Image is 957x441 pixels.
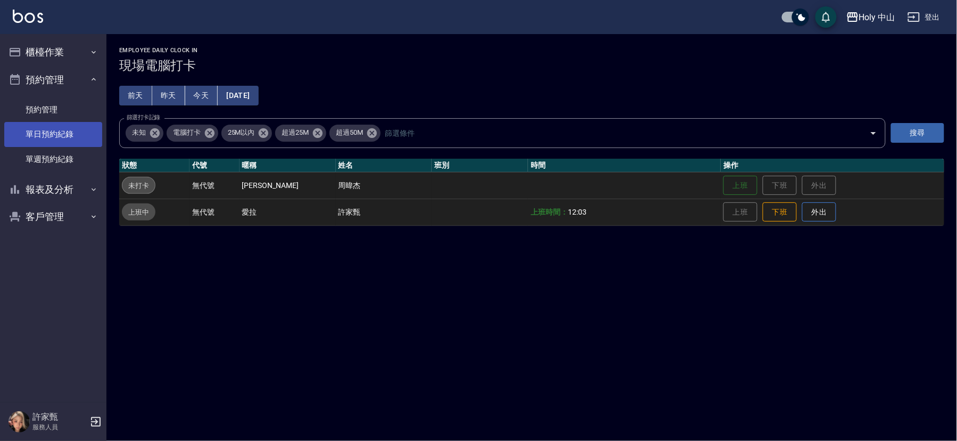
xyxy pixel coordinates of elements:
[865,125,882,142] button: Open
[859,11,895,24] div: Holy 中山
[763,202,797,222] button: 下班
[218,86,258,105] button: [DATE]
[152,86,185,105] button: 昨天
[221,127,261,138] span: 25M以內
[126,125,163,142] div: 未知
[4,38,102,66] button: 櫃檯作業
[119,58,944,73] h3: 現場電腦打卡
[185,86,218,105] button: 今天
[32,422,87,432] p: 服務人員
[4,122,102,146] a: 單日預約紀錄
[275,125,326,142] div: 超過25M
[568,208,587,216] span: 12:03
[336,172,432,199] td: 周暐杰
[189,159,240,173] th: 代號
[891,123,944,143] button: 搜尋
[432,159,528,173] th: 班別
[4,97,102,122] a: 預約管理
[189,172,240,199] td: 無代號
[815,6,837,28] button: save
[127,113,160,121] label: 篩選打卡記錄
[221,125,273,142] div: 25M以內
[4,176,102,203] button: 報表及分析
[329,125,381,142] div: 超過50M
[240,159,336,173] th: 暱稱
[119,159,189,173] th: 狀態
[903,7,944,27] button: 登出
[167,127,207,138] span: 電腦打卡
[240,172,336,199] td: [PERSON_NAME]
[329,127,369,138] span: 超過50M
[126,127,152,138] span: 未知
[167,125,218,142] div: 電腦打卡
[4,147,102,171] a: 單週預約紀錄
[842,6,900,28] button: Holy 中山
[13,10,43,23] img: Logo
[4,66,102,94] button: 預約管理
[802,202,836,222] button: 外出
[382,124,851,142] input: 篩選條件
[528,159,721,173] th: 時間
[531,208,568,216] b: 上班時間：
[9,411,30,432] img: Person
[119,86,152,105] button: 前天
[122,180,155,191] span: 未打卡
[275,127,315,138] span: 超過25M
[336,199,432,225] td: 許家甄
[723,176,757,195] button: 上班
[721,159,944,173] th: 操作
[336,159,432,173] th: 姓名
[240,199,336,225] td: 愛拉
[32,412,87,422] h5: 許家甄
[189,199,240,225] td: 無代號
[119,47,944,54] h2: Employee Daily Clock In
[122,207,155,218] span: 上班中
[4,203,102,231] button: 客戶管理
